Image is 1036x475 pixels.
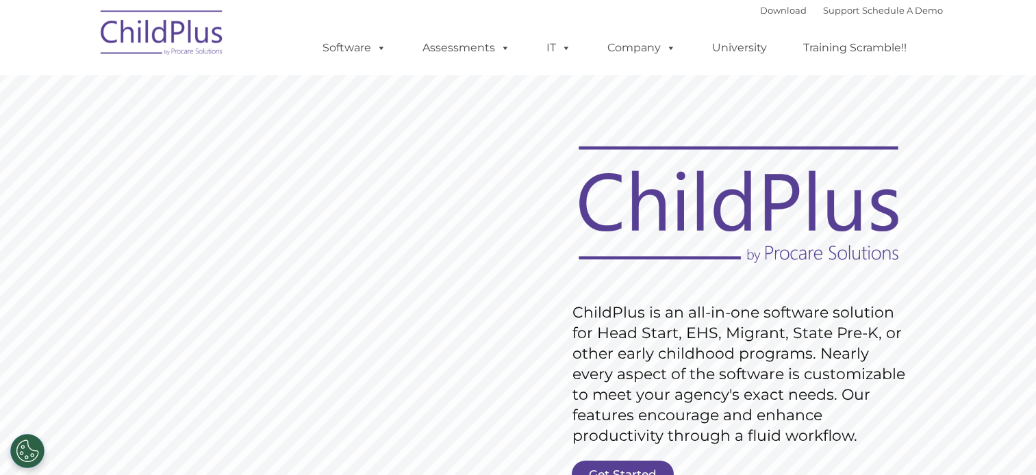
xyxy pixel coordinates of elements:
[572,303,912,446] rs-layer: ChildPlus is an all-in-one software solution for Head Start, EHS, Migrant, State Pre-K, or other ...
[94,1,231,69] img: ChildPlus by Procare Solutions
[10,434,45,468] button: Cookies Settings
[309,34,400,62] a: Software
[533,34,585,62] a: IT
[760,5,807,16] a: Download
[594,34,690,62] a: Company
[698,34,781,62] a: University
[823,5,859,16] a: Support
[862,5,943,16] a: Schedule A Demo
[409,34,524,62] a: Assessments
[789,34,920,62] a: Training Scramble!!
[760,5,943,16] font: |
